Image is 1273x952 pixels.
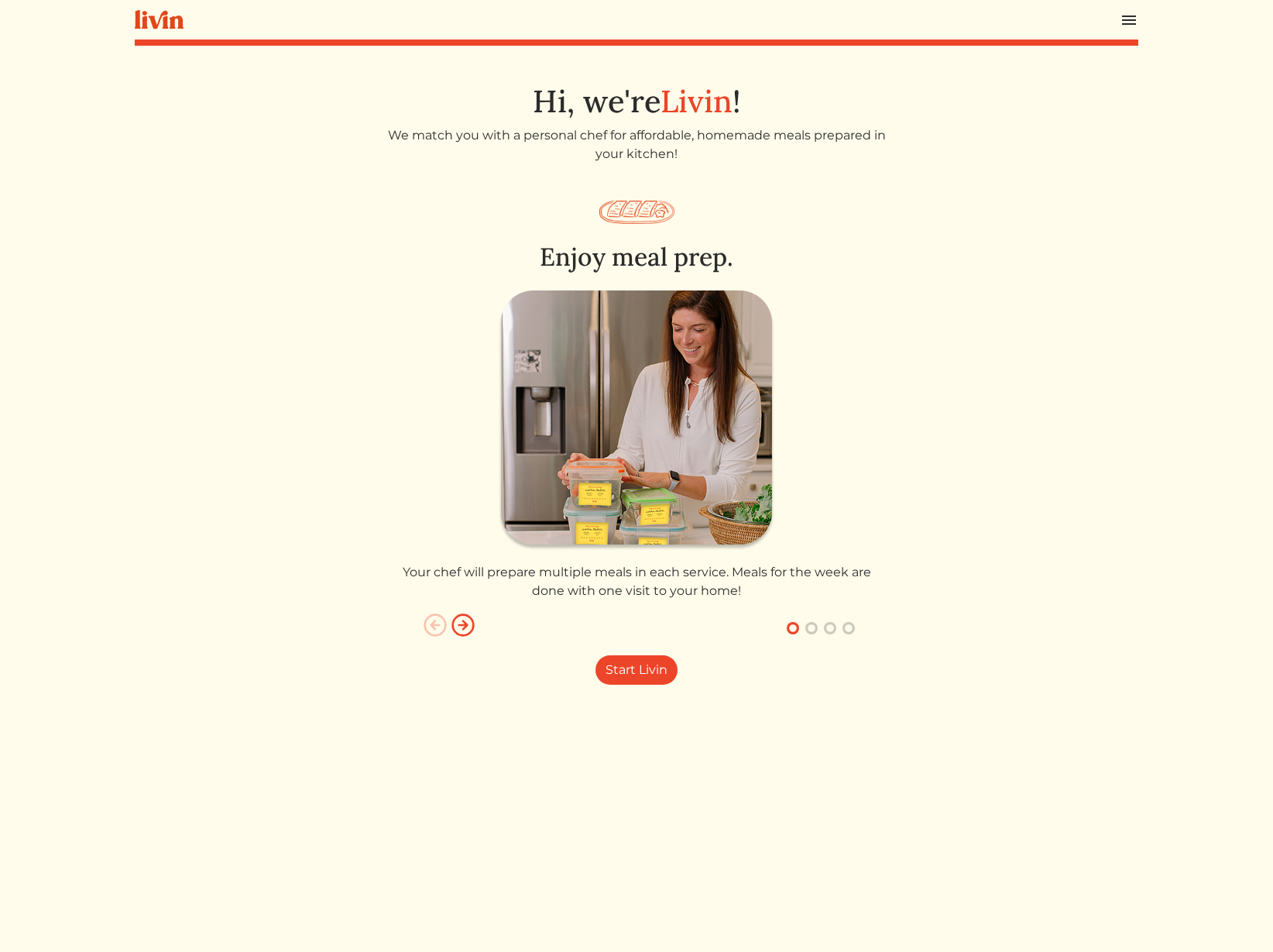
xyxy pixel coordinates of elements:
[135,83,1138,120] h1: Hi, we're !
[135,10,184,29] img: livin-logo-a0d97d1a881af30f6274990eb6222085a2533c92bbd1e4f22c21b4f0d0e3210c.svg
[1120,11,1138,29] img: menu_hamburger-cb6d353cf0ecd9f46ceae1c99ecbeb4a00e71ca567a856bd81f57e9d8c17bb26.svg
[423,613,448,638] img: arrow_left_circle-e85112c684eda759d60b36925cadc85fc21d73bdafaa37c14bdfe87aa8b63651.svg
[451,613,475,638] img: arrow_right_circle-0c737bc566e65d76d80682a015965e9d48686a7e0252d16461ad7fdad8d1263b.svg
[386,126,887,163] p: We match you with a personal chef for affordable, homemade meals prepared in your kitchen!
[498,290,775,551] img: enjoy_meal_prep-36db4eeefb09911d9b3119a13cdedac3264931b53eb4974d467b597d59b39c6d.png
[386,242,887,272] h2: Enjoy meal prep.
[599,201,674,224] img: salmon_plate-7b7466995c04d3751ae4af77f50094417e75221c2a488d61e9b9888cdcba9572.svg
[386,563,887,600] p: Your chef will prepare multiple meals in each service. Meals for the week are done with one visit...
[595,655,678,685] a: Start Livin
[661,81,733,121] span: Livin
